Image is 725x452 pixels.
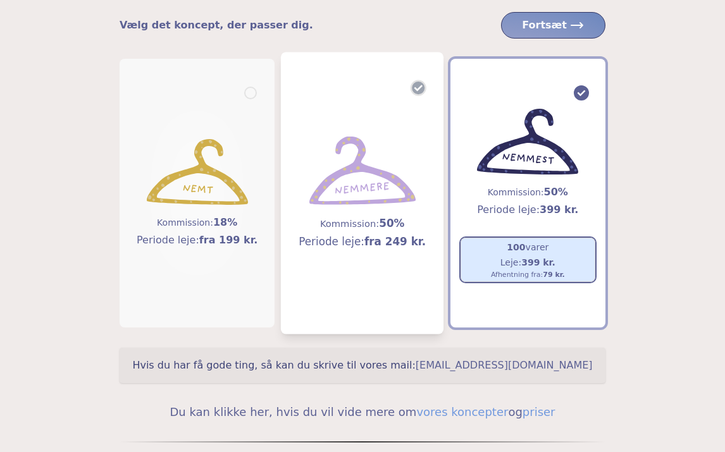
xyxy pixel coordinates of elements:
h5: Periode leje: [477,202,578,217]
h5: Vælg det koncept, der passer dig. [120,18,313,33]
h5: Du kan klikke her, hvis du vil vide mere om og [120,403,605,421]
span: 18% [213,216,237,228]
h5: Periode leje: [299,235,426,250]
span: fra 249 kr. [364,236,426,248]
h5: Periode leje: [137,233,257,248]
a: vores koncepter [416,405,508,418]
span: Hvis du har få gode ting, så kan du skrive til vores mail: [132,359,415,371]
h5: Kommission: [477,185,578,200]
h5: Kommission: [137,215,257,230]
a: priser [523,405,555,418]
h5: Afhentning fra: [491,271,565,279]
span: 50% [544,186,568,198]
h5: Kommission: [299,216,426,231]
a: [EMAIL_ADDRESS][DOMAIN_NAME] [416,359,593,371]
span: fra 199 kr. [199,234,258,246]
h5: Leje: [491,256,565,269]
span: 100 [507,242,525,252]
span: 79 kr. [543,271,565,279]
span: Fortsæt [522,18,585,33]
button: Fortsæt [501,12,605,39]
span: 399 kr. [521,257,555,267]
span: 50% [380,217,405,230]
span: 399 kr. [540,204,578,216]
h5: varer [491,241,565,253]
